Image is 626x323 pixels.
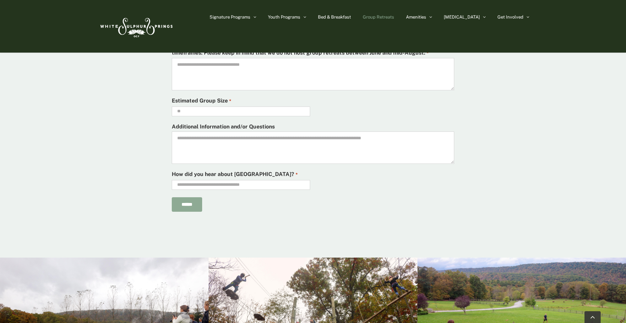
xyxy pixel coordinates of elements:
[172,122,275,131] label: Additional Information and/or Questions
[497,15,523,19] span: Get Involved
[318,15,351,19] span: Bed & Breakfast
[363,15,394,19] span: Group Retreats
[268,15,300,19] span: Youth Programs
[172,169,297,179] label: How did you hear about [GEOGRAPHIC_DATA]?
[444,15,480,19] span: [MEDICAL_DATA]
[406,15,426,19] span: Amenities
[210,15,250,19] span: Signature Programs
[172,96,231,106] label: Estimated Group Size
[97,10,175,42] img: White Sulphur Springs Logo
